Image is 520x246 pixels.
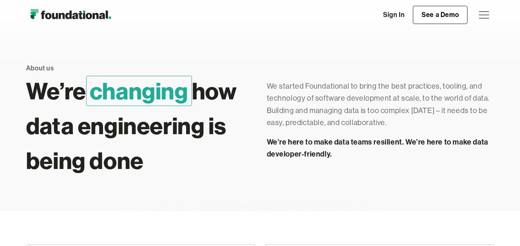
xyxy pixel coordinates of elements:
[86,76,192,106] span: changing
[375,6,413,24] a: Sign In
[413,6,467,24] a: See a Demo
[26,63,54,74] div: About us
[267,136,494,160] p: We’re here to make data teams resilient. We’re here to make data developer-friendly.
[26,74,254,178] h1: We’re how data engineering is being done
[267,80,494,129] p: We started Foundational to bring the best practices, tooling, and technology of software developm...
[26,7,115,23] img: Foundational Logo
[474,5,494,25] div: menu
[26,7,115,23] a: home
